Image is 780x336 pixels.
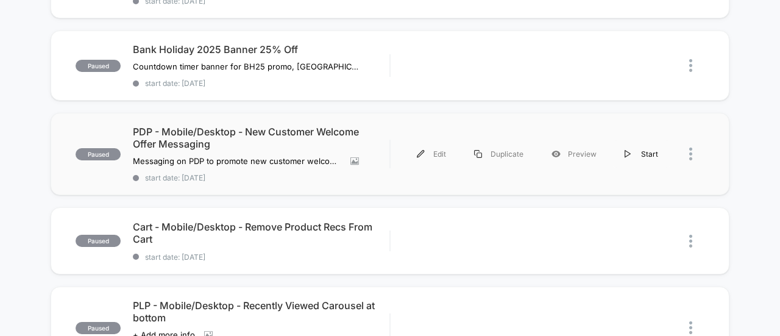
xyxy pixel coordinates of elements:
[76,60,121,72] span: paused
[76,148,121,160] span: paused
[133,299,389,324] span: PLP - Mobile/Desktop - Recently Viewed Carousel at bottom
[474,150,482,158] img: menu
[537,140,611,168] div: Preview
[133,43,389,55] span: Bank Holiday 2025 Banner 25% Off
[133,62,359,71] span: Countdown timer banner for BH25 promo, [GEOGRAPHIC_DATA] only, on all pages.
[417,150,425,158] img: menu
[625,150,631,158] img: menu
[133,126,389,150] span: PDP - Mobile/Desktop - New Customer Welcome Offer Messaging
[76,322,121,334] span: paused
[133,79,389,88] span: start date: [DATE]
[689,148,692,160] img: close
[133,173,389,182] span: start date: [DATE]
[689,321,692,334] img: close
[133,252,389,262] span: start date: [DATE]
[403,140,460,168] div: Edit
[76,235,121,247] span: paused
[133,156,341,166] span: Messaging on PDP to promote new customer welcome offer, this only shows to users who have not pur...
[611,140,672,168] div: Start
[689,59,692,72] img: close
[689,235,692,248] img: close
[460,140,537,168] div: Duplicate
[133,221,389,245] span: Cart - Mobile/Desktop - Remove Product Recs From Cart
